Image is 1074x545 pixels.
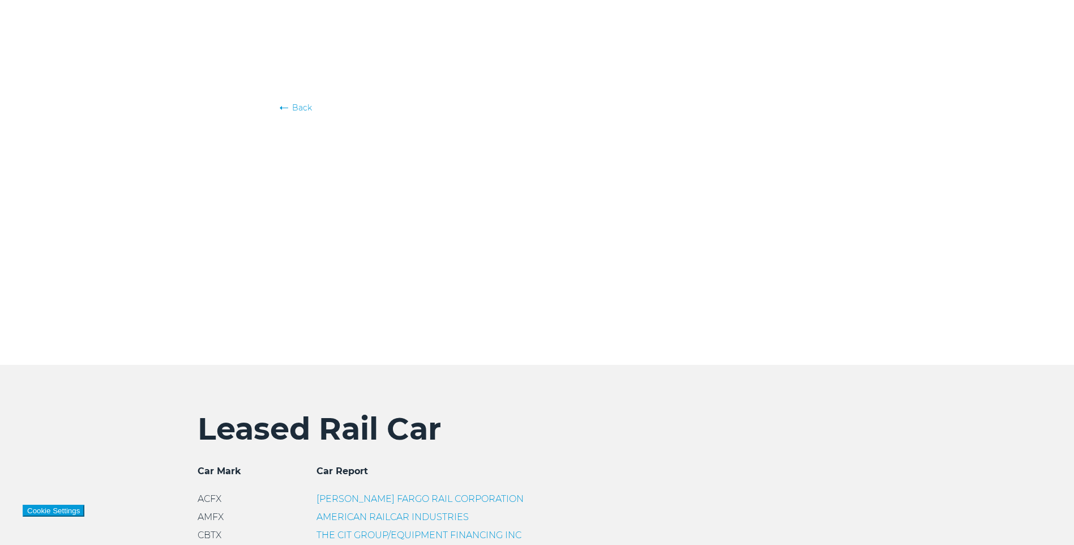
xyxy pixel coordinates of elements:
[316,493,524,504] a: [PERSON_NAME] FARGO RAIL CORPORATION
[316,466,368,476] span: Car Report
[198,493,221,504] span: ACFX
[316,530,521,540] a: THE CIT GROUP/EQUIPMENT FINANCING INC
[198,512,224,522] span: AMFX
[280,102,795,113] a: Back
[23,505,84,517] button: Cookie Settings
[198,410,877,448] h2: Leased Rail Car
[198,466,241,476] span: Car Mark
[316,512,469,522] a: AMERICAN RAILCAR INDUSTRIES
[198,530,221,540] span: CBTX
